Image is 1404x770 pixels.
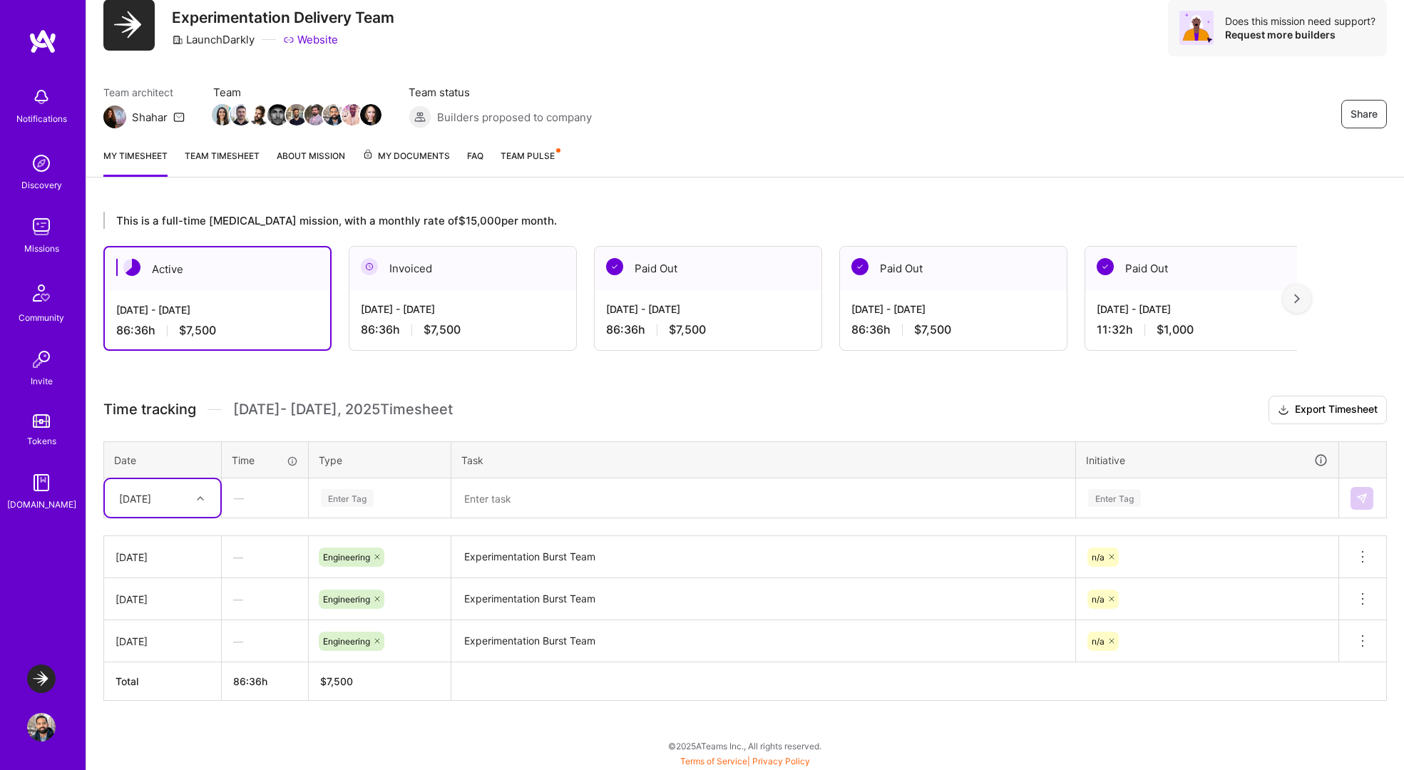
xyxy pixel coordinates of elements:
div: Enter Tag [1088,487,1141,509]
div: [DATE] - [DATE] [1097,302,1301,317]
button: Share [1341,100,1387,128]
span: Engineering [323,636,370,647]
span: Builders proposed to company [437,110,592,125]
span: $7,500 [914,322,951,337]
div: 86:36 h [606,322,810,337]
span: $7,500 [669,322,706,337]
img: bell [27,83,56,111]
a: Team Member Avatar [306,103,324,127]
img: Team Member Avatar [286,104,307,125]
span: Team status [409,85,592,100]
span: Team Pulse [501,150,555,161]
a: Team Member Avatar [324,103,343,127]
img: Team Member Avatar [323,104,344,125]
div: [DATE] [119,491,151,505]
a: My timesheet [103,148,168,177]
img: Community [24,276,58,310]
div: Missions [24,241,59,256]
i: icon Mail [173,111,185,123]
div: Paid Out [1085,247,1312,290]
img: right [1294,294,1300,304]
img: Invite [27,345,56,374]
a: Terms of Service [680,756,747,766]
div: Request more builders [1225,28,1375,41]
button: Export Timesheet [1269,396,1387,424]
img: Avatar [1179,11,1214,45]
i: icon CompanyGray [172,34,183,46]
a: Team Member Avatar [232,103,250,127]
img: User Avatar [27,713,56,741]
img: Builders proposed to company [409,106,431,128]
div: Tokens [27,433,56,448]
a: Team timesheet [185,148,260,177]
div: This is a full-time [MEDICAL_DATA] mission, with a monthly rate of $15,000 per month. [103,212,1297,229]
img: discovery [27,149,56,178]
textarea: Experimentation Burst Team [453,538,1074,577]
a: Website [283,32,338,47]
i: icon Download [1278,403,1289,418]
h3: Experimentation Delivery Team [172,9,394,26]
a: Team Member Avatar [269,103,287,127]
a: Privacy Policy [752,756,810,766]
div: — [222,580,308,618]
img: Team Architect [103,106,126,128]
a: Team Member Avatar [343,103,362,127]
div: [DATE] [116,592,210,607]
img: guide book [27,468,56,497]
img: Team Member Avatar [230,104,252,125]
div: Time [232,453,298,468]
span: My Documents [362,148,450,164]
a: Team Member Avatar [362,103,380,127]
div: Discovery [21,178,62,192]
img: Team Member Avatar [360,104,381,125]
textarea: Experimentation Burst Team [453,580,1074,619]
div: LaunchDarkly [172,32,255,47]
span: Engineering [323,552,370,563]
div: [DATE] - [DATE] [116,302,319,317]
div: Paid Out [840,247,1067,290]
div: [DATE] - [DATE] [851,302,1055,317]
div: Paid Out [595,247,821,290]
img: Submit [1356,493,1368,504]
span: $7,500 [179,323,216,338]
div: 86:36 h [116,323,319,338]
a: Team Member Avatar [287,103,306,127]
div: [DOMAIN_NAME] [7,497,76,512]
th: Date [104,441,222,478]
a: FAQ [467,148,483,177]
span: n/a [1092,594,1105,605]
th: Task [451,441,1076,478]
div: 86:36 h [361,322,565,337]
a: Team Pulse [501,148,559,177]
a: About Mission [277,148,345,177]
a: LaunchDarkly: Experimentation Delivery Team [24,664,59,693]
div: 11:32 h [1097,322,1301,337]
textarea: Experimentation Burst Team [453,622,1074,661]
span: n/a [1092,552,1105,563]
span: Time tracking [103,401,196,419]
img: Team Member Avatar [267,104,289,125]
img: tokens [33,414,50,428]
span: n/a [1092,636,1105,647]
img: Active [123,259,140,276]
th: Total [104,662,222,701]
div: © 2025 ATeams Inc., All rights reserved. [86,728,1404,764]
span: Team architect [103,85,185,100]
span: $7,500 [424,322,461,337]
th: 86:36h [222,662,309,701]
div: Active [105,247,330,291]
a: User Avatar [24,713,59,741]
th: Type [309,441,451,478]
div: — [222,538,308,576]
div: 86:36 h [851,322,1055,337]
a: Team Member Avatar [250,103,269,127]
img: Team Member Avatar [249,104,270,125]
span: $1,000 [1157,322,1194,337]
i: icon Chevron [197,495,204,502]
span: Engineering [323,594,370,605]
img: Team Member Avatar [304,104,326,125]
span: [DATE] - [DATE] , 2025 Timesheet [233,401,453,419]
img: Paid Out [606,258,623,275]
img: LaunchDarkly: Experimentation Delivery Team [27,664,56,693]
div: — [222,479,307,517]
